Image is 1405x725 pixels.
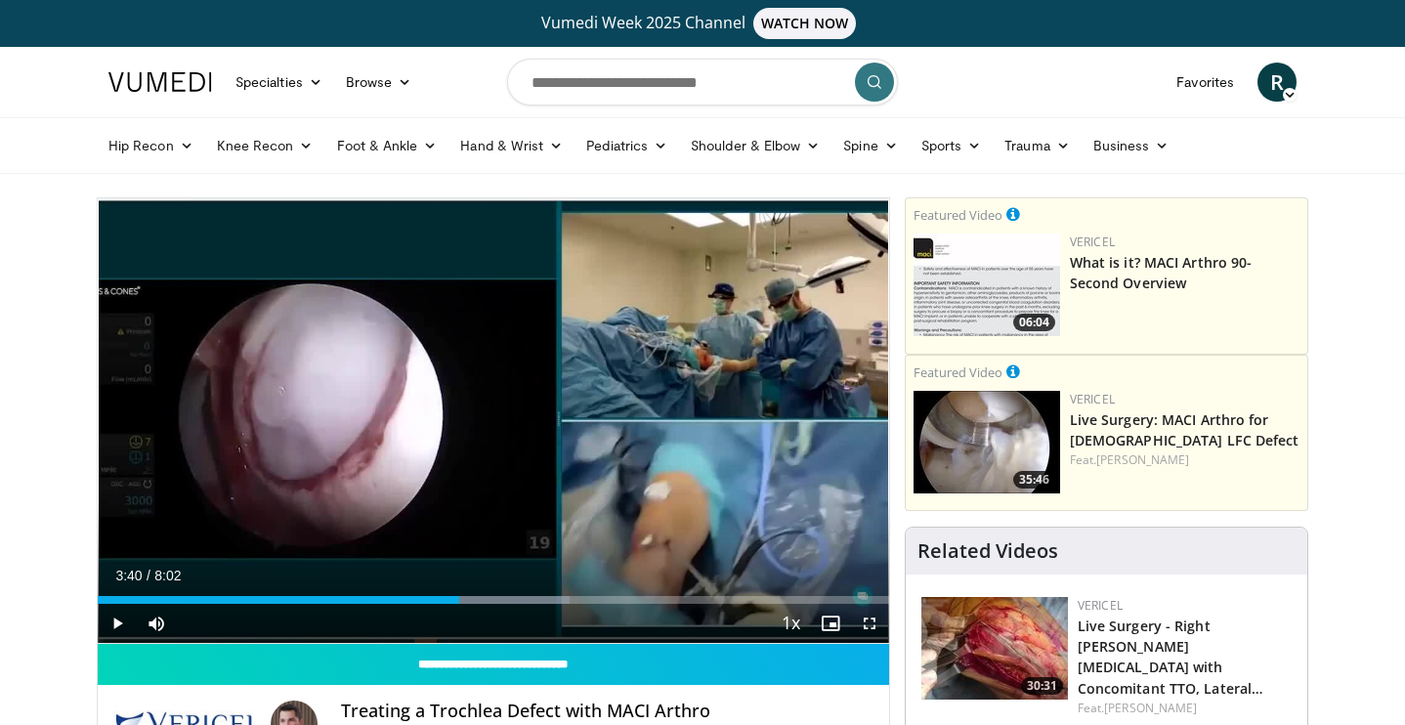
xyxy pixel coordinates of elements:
[1082,126,1181,165] a: Business
[1070,234,1115,250] a: Vericel
[325,126,449,165] a: Foot & Ankle
[97,126,205,165] a: Hip Recon
[917,539,1058,563] h4: Related Videos
[772,604,811,643] button: Playback Rate
[993,126,1082,165] a: Trauma
[1070,451,1299,469] div: Feat.
[1021,677,1063,695] span: 30:31
[1078,700,1292,717] div: Feat.
[753,8,857,39] span: WATCH NOW
[154,568,181,583] span: 8:02
[575,126,679,165] a: Pediatrics
[1096,451,1189,468] a: [PERSON_NAME]
[921,597,1068,700] a: 30:31
[1013,314,1055,331] span: 06:04
[448,126,575,165] a: Hand & Wrist
[1078,597,1123,614] a: Vericel
[1104,700,1197,716] a: [PERSON_NAME]
[115,568,142,583] span: 3:40
[679,126,831,165] a: Shoulder & Elbow
[914,391,1060,493] img: eb023345-1e2d-4374-a840-ddbc99f8c97c.150x105_q85_crop-smart_upscale.jpg
[137,604,176,643] button: Mute
[205,126,325,165] a: Knee Recon
[811,604,850,643] button: Enable picture-in-picture mode
[1070,253,1253,292] a: What is it? MACI Arthro 90-Second Overview
[1078,617,1264,697] a: Live Surgery - Right [PERSON_NAME][MEDICAL_DATA] with Concomitant TTO, Lateral…
[108,72,212,92] img: VuMedi Logo
[507,59,898,106] input: Search topics, interventions
[914,234,1060,336] a: 06:04
[147,568,150,583] span: /
[98,198,889,644] video-js: Video Player
[111,8,1294,39] a: Vumedi Week 2025 ChannelWATCH NOW
[914,363,1002,381] small: Featured Video
[98,604,137,643] button: Play
[850,604,889,643] button: Fullscreen
[831,126,909,165] a: Spine
[224,63,334,102] a: Specialties
[914,391,1060,493] a: 35:46
[1070,410,1299,449] a: Live Surgery: MACI Arthro for [DEMOGRAPHIC_DATA] LFC Defect
[914,234,1060,336] img: aa6cc8ed-3dbf-4b6a-8d82-4a06f68b6688.150x105_q85_crop-smart_upscale.jpg
[914,206,1002,224] small: Featured Video
[1070,391,1115,407] a: Vericel
[334,63,424,102] a: Browse
[1013,471,1055,489] span: 35:46
[341,701,873,722] h4: Treating a Trochlea Defect with MACI Arthro
[98,596,889,604] div: Progress Bar
[1165,63,1246,102] a: Favorites
[921,597,1068,700] img: f2822210-6046-4d88-9b48-ff7c77ada2d7.150x105_q85_crop-smart_upscale.jpg
[1257,63,1297,102] a: R
[910,126,994,165] a: Sports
